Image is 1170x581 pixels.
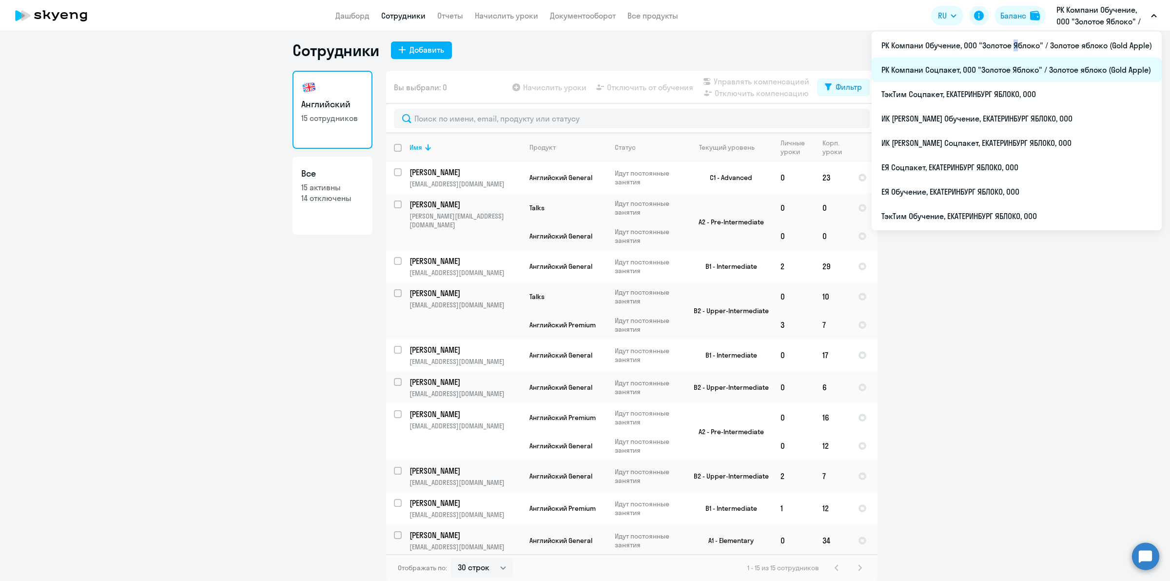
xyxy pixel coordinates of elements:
td: 3 [773,311,815,339]
td: 6 [815,371,850,403]
p: Идут постоянные занятия [615,288,682,305]
td: 12 [815,492,850,524]
div: Баланс [1000,10,1026,21]
td: 17 [815,339,850,371]
p: [EMAIL_ADDRESS][DOMAIN_NAME] [409,510,521,519]
td: 7 [815,460,850,492]
a: Начислить уроки [475,11,538,20]
div: Продукт [529,143,556,152]
p: [PERSON_NAME] [409,256,520,266]
td: B2 - Upper-Intermediate [682,282,773,339]
p: 14 отключены [301,193,364,203]
span: Talks [529,203,545,212]
td: 12 [815,432,850,460]
td: C1 - Advanced [682,161,773,194]
h1: Сотрудники [292,40,379,60]
span: 1 - 15 из 15 сотрудников [747,563,819,572]
a: Документооборот [550,11,616,20]
td: 34 [815,524,850,557]
p: [PERSON_NAME] [409,409,520,420]
p: Идут постоянные занятия [615,316,682,334]
a: [PERSON_NAME] [409,344,521,355]
td: A2 - Pre-Intermediate [682,403,773,460]
a: Английский15 сотрудников [292,71,372,149]
span: Английский General [529,173,592,182]
a: Все продукты [627,11,678,20]
button: РК Компани Обучение, ООО "Золотое Яблоко" / Золотое яблоко (Gold Apple) [1052,4,1162,27]
p: Идут постоянные занятия [615,532,682,549]
td: 16 [815,403,850,432]
p: Идут постоянные занятия [615,409,682,426]
p: РК Компани Обучение, ООО "Золотое Яблоко" / Золотое яблоко (Gold Apple) [1056,4,1147,27]
span: Talks [529,292,545,301]
p: Идут постоянные занятия [615,346,682,364]
p: Идут постоянные занятия [615,437,682,455]
span: Английский General [529,441,592,450]
a: [PERSON_NAME] [409,530,521,541]
td: B1 - Intermediate [682,339,773,371]
td: 0 [773,222,815,250]
span: RU [938,10,947,21]
p: [PERSON_NAME] [409,498,520,508]
p: Идут постоянные занятия [615,258,682,275]
td: 0 [815,222,850,250]
a: [PERSON_NAME] [409,199,521,210]
td: 0 [815,194,850,222]
td: B2 - Upper-Intermediate [682,460,773,492]
div: Личные уроки [780,139,814,156]
p: Идут постоянные занятия [615,169,682,186]
td: 2 [773,460,815,492]
span: Английский Premium [529,321,596,329]
td: B2 - Upper-Intermediate [682,371,773,403]
p: [PERSON_NAME] [409,167,520,178]
span: Английский General [529,472,592,481]
a: Сотрудники [381,11,426,20]
a: [PERSON_NAME] [409,498,521,508]
td: 29 [815,250,850,282]
a: Дашборд [335,11,370,20]
p: 15 сотрудников [301,113,364,123]
div: Текущий уровень [699,143,755,152]
p: [EMAIL_ADDRESS][DOMAIN_NAME] [409,268,521,277]
a: Отчеты [437,11,463,20]
p: [PERSON_NAME] [409,465,520,476]
p: [EMAIL_ADDRESS][DOMAIN_NAME] [409,357,521,366]
p: 15 активны [301,182,364,193]
p: [EMAIL_ADDRESS][DOMAIN_NAME] [409,389,521,398]
div: Фильтр [836,81,862,93]
td: 0 [773,194,815,222]
td: 7 [815,311,850,339]
p: Идут постоянные занятия [615,227,682,245]
td: A1 - Elementary [682,524,773,557]
a: [PERSON_NAME] [409,465,521,476]
a: [PERSON_NAME] [409,167,521,178]
a: [PERSON_NAME] [409,377,521,387]
h3: Все [301,167,364,180]
td: 2 [773,250,815,282]
p: Идут постоянные занятия [615,467,682,485]
td: 0 [773,403,815,432]
div: Добавить [409,44,444,56]
td: B1 - Intermediate [682,250,773,282]
span: Вы выбрали: 0 [394,81,447,93]
td: 0 [773,282,815,311]
p: [PERSON_NAME] [409,199,520,210]
span: Английский Premium [529,413,596,422]
span: Английский General [529,351,592,360]
p: [PERSON_NAME][EMAIL_ADDRESS][DOMAIN_NAME] [409,212,521,229]
p: [PERSON_NAME] [409,377,520,387]
div: Статус [615,143,636,152]
a: [PERSON_NAME] [409,409,521,420]
td: 0 [773,524,815,557]
span: Отображать по: [398,563,447,572]
p: [EMAIL_ADDRESS][DOMAIN_NAME] [409,301,521,309]
button: Добавить [391,41,452,59]
button: Фильтр [817,79,870,96]
p: Идут постоянные занятия [615,199,682,217]
a: Балансbalance [994,6,1046,25]
div: Имя [409,143,422,152]
a: [PERSON_NAME] [409,288,521,299]
span: Английский Premium [529,504,596,513]
p: [EMAIL_ADDRESS][DOMAIN_NAME] [409,478,521,487]
p: [PERSON_NAME] [409,344,520,355]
